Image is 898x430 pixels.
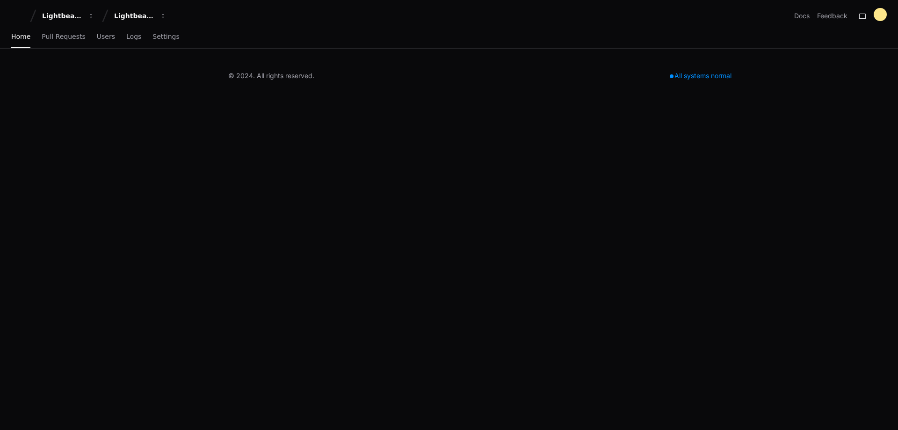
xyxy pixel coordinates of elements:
[152,26,179,48] a: Settings
[42,34,85,39] span: Pull Requests
[152,34,179,39] span: Settings
[97,34,115,39] span: Users
[817,11,847,21] button: Feedback
[126,26,141,48] a: Logs
[42,11,82,21] div: Lightbeam Health
[110,7,170,24] button: Lightbeam Health Solutions
[664,69,737,82] div: All systems normal
[126,34,141,39] span: Logs
[97,26,115,48] a: Users
[11,34,30,39] span: Home
[794,11,810,21] a: Docs
[11,26,30,48] a: Home
[228,71,314,80] div: © 2024. All rights reserved.
[38,7,98,24] button: Lightbeam Health
[42,26,85,48] a: Pull Requests
[114,11,154,21] div: Lightbeam Health Solutions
